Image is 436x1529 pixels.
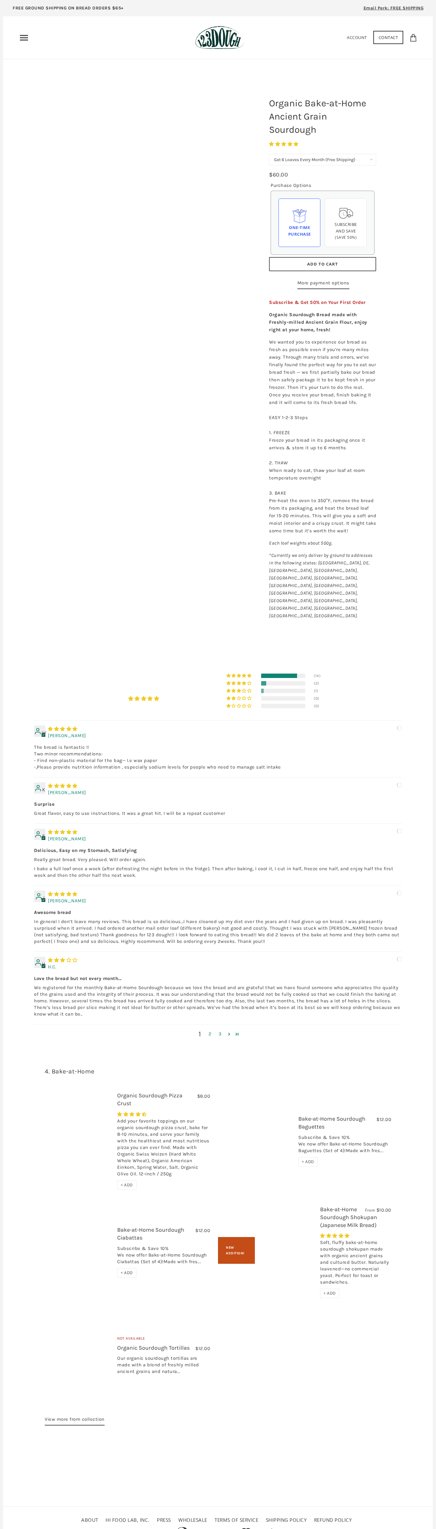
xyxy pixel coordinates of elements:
div: $60.00 [269,170,288,179]
a: Organic Sourdough Pizza Crust [117,1092,182,1107]
legend: Purchase Options [271,182,311,189]
a: Account [347,35,367,40]
span: $10.00 [376,1207,391,1213]
span: 5 star review [48,783,77,789]
span: [PERSON_NAME] [48,836,86,842]
span: [PERSON_NAME] [48,733,86,738]
div: W [34,725,45,737]
a: 4. Bake-at-Home [45,1068,95,1075]
span: Email Perk: FREE SHIPPING [364,5,424,11]
div: + ADD [320,1289,339,1298]
a: About [81,1517,98,1523]
p: We wanted you to experience our bread as fresh as possible even if you’re many miles away. Throug... [269,338,376,535]
a: Organic Sourdough Tortillas [45,1314,109,1400]
span: [PERSON_NAME] [48,898,86,904]
b: Love the bread but not every month... [34,975,402,982]
div: + ADD [298,1157,318,1167]
p: We registered for the monthly Bake-at-Home Sourdough because we love the bread and are grateful t... [34,984,402,1017]
div: K [34,782,45,794]
div: (14) [314,674,321,678]
a: Bake-at-Home Sourdough Ciabattas [45,1231,109,1273]
span: $8.00 [197,1093,210,1099]
ul: Secondary [80,1515,356,1526]
p: In general I don’t leave many reviews. This bread is so delicious…I have cleaned up my diet over ... [34,918,402,945]
span: 4.76 stars [269,141,300,147]
em: *Currently we only deliver by ground to addresses in the following states: [GEOGRAPHIC_DATA], DE,... [269,552,373,619]
div: H [34,957,45,968]
p: I bake a full loaf once a week (after defrosting the night before in the fridge). Then after baki... [34,865,402,879]
em: Each loaf weights about 500g. [269,540,332,546]
span: $12.00 [195,1228,210,1233]
div: Average rating is 4.76 stars [89,695,199,702]
span: + ADD [324,1291,336,1296]
a: Organic Bake-at-Home Ancient Grain Sourdough [32,91,244,219]
span: 3 star review [48,957,77,963]
a: Page 3 [215,1030,225,1038]
span: Subscribe and save [335,221,357,234]
strong: Organic Sourdough Bread made with Freshly-milled Ancient Grain Flour, enjoy right at your home, f... [269,312,367,333]
div: J [34,891,45,902]
span: + ADD [121,1270,133,1275]
div: Subscribe & Save 10% We now offer Bake-at-Home Sourdough Ciabattas (Set of 4)!Made with fres... [117,1245,210,1268]
p: FREE GROUND SHIPPING ON BREAD ORDERS $65+ [13,5,124,12]
div: (1) [314,689,321,693]
h1: Organic Bake-at-Home Ancient Grain Sourdough [264,93,381,139]
a: Contact [373,31,404,44]
span: 4.29 stars [117,1112,148,1117]
a: Organic Sourdough Pizza Crust [45,1108,109,1173]
span: $12.00 [376,1117,391,1122]
a: Organic Sourdough Tortillas [117,1344,190,1351]
div: 12% (2) reviews with 4 star rating [227,681,253,686]
button: Add to Cart [269,257,376,271]
a: Email Perk: FREE SHIPPING [354,3,433,16]
div: Not Available [117,1336,210,1344]
a: Bake-at-Home Sourdough Baguettes [298,1115,365,1130]
span: Subscribe & Get 50% on Your First Order [269,300,366,305]
b: Delicious, Easy on my Stomach, Satisfying [34,847,402,854]
span: From [365,1207,375,1213]
span: (Save 50%) [335,235,357,240]
a: Bake-at-Home Sourdough Shokupan (Japanese Milk Bread) [263,1227,312,1276]
span: 5 star review [48,726,77,732]
a: FREE GROUND SHIPPING ON BREAD ORDERS $65+ [3,3,133,16]
div: + ADD [117,1268,136,1278]
a: Bake-at-Home Sourdough Baguettes [226,1108,290,1173]
b: Surprise [34,801,402,808]
div: Our organic sourdough tortillas are made with a blend of freshly milled ancient grains and natura... [117,1355,210,1378]
div: 6% (1) reviews with 3 star rating [227,689,253,693]
a: Wholesale [178,1517,207,1523]
p: Great flavor, easy to use instructions. It was a great hit. I will be a repeat customer [34,810,402,817]
span: 5 star review [48,829,77,835]
div: Add your favorite toppings on our organic sourdough pizza crust, bake for 8-10 minutes, and serve... [117,1118,210,1180]
span: [PERSON_NAME] [48,790,86,795]
div: One-time Purchase [284,224,315,238]
a: Bake-at-Home Sourdough Shokupan (Japanese Milk Bread) [320,1206,377,1229]
a: HI FOOD LAB, INC. [106,1517,150,1523]
p: The bread is fantastic !! Two minor recommendations: - Find non-plastic material for the bag-- I.... [34,744,402,770]
span: 5.00 stars [320,1233,351,1239]
b: Awesome bread [34,909,402,916]
a: Shipping Policy [266,1517,307,1523]
a: Terms of service [215,1517,258,1523]
nav: Primary [19,33,29,43]
span: Add to Cart [307,261,338,267]
div: Subscribe & Save 10% We now offer Bake-at-Home Sourdough Baguettes (Set of 4)!Made with fres... [298,1134,391,1157]
div: Soft, fluffy bake-at-home sourdough shokupan made with organic ancient grains and cultured butter... [320,1239,391,1289]
span: + ADD [121,1182,133,1188]
div: New Addition! [218,1237,255,1264]
a: Press [157,1517,171,1523]
a: Page 4 [233,1030,241,1038]
span: H.C. [48,964,56,970]
div: (2) [314,681,321,686]
a: Refund policy [314,1517,352,1523]
p: Really great bread. Very pleased. Will order again. [34,856,402,863]
a: Page 2 [205,1030,215,1038]
a: Bake-at-Home Sourdough Ciabattas [117,1226,184,1241]
a: View more from collection [45,1415,105,1425]
a: More payment options [297,279,349,289]
span: 5 star review [48,891,77,897]
span: + ADD [302,1159,314,1164]
img: 123Dough Bakery [195,26,244,49]
div: + ADD [117,1180,136,1190]
div: S [34,829,45,840]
